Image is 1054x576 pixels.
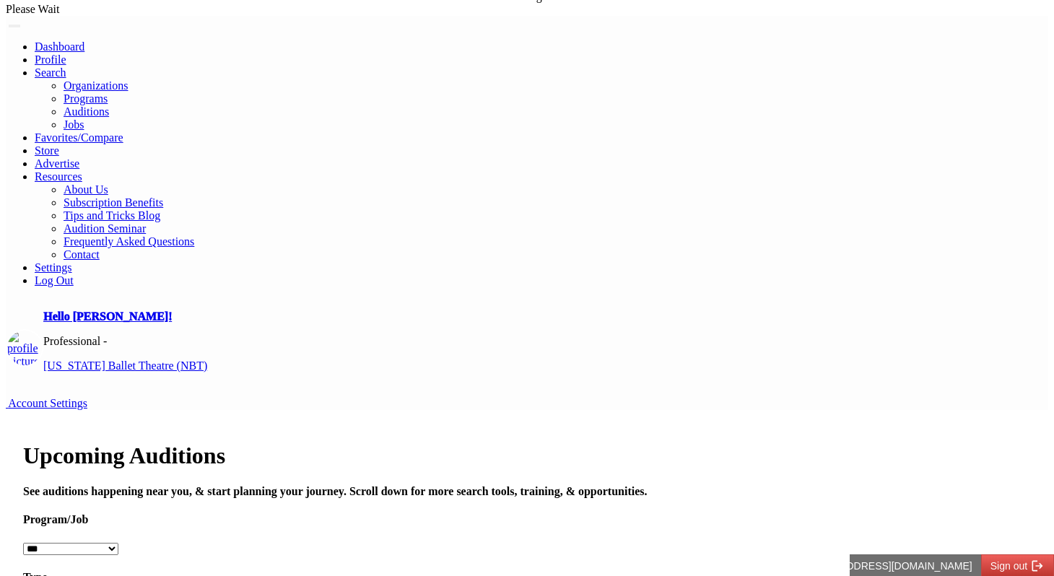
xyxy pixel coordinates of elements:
[6,3,1048,16] div: Please Wait
[35,274,74,287] a: Log Out
[23,485,1031,498] h4: See auditions happening near you, & start planning your journey. Scroll down for more search tool...
[64,235,194,248] a: Frequently Asked Questions
[23,513,1031,526] h4: Program/Job
[35,53,66,66] a: Profile
[64,209,160,222] a: Tips and Tricks Blog
[141,6,178,17] span: Sign out
[64,79,128,92] a: Organizations
[64,105,109,118] a: Auditions
[103,335,107,347] span: -
[35,144,59,157] a: Store
[43,335,100,347] span: Professional
[35,79,1048,131] ul: Resources
[6,397,87,410] a: Account Settings
[64,183,108,196] a: About Us
[35,40,84,53] a: Dashboard
[35,183,1048,261] ul: Resources
[35,131,123,144] a: Favorites/Compare
[64,92,108,105] a: Programs
[7,331,42,368] img: profile picture
[23,442,1031,469] h1: Upcoming Auditions
[64,248,100,261] a: Contact
[43,359,207,372] a: [US_STATE] Ballet Theatre (NBT)
[64,196,163,209] a: Subscription Benefits
[8,397,87,409] span: Account Settings
[35,170,82,183] a: Resources
[35,157,79,170] a: Advertise
[43,310,172,323] a: Hello [PERSON_NAME]!
[64,118,84,131] a: Jobs
[35,261,72,274] a: Settings
[9,25,20,27] button: Toggle navigation
[35,66,66,79] a: Search
[64,222,146,235] a: Audition Seminar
